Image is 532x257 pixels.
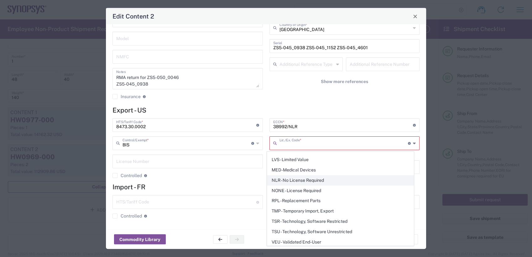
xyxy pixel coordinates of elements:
[112,183,420,191] h4: Import - FR
[411,12,420,21] button: Close
[267,217,414,226] span: TSR - Technology, Software Restricted
[321,79,368,85] span: Show more references
[267,237,414,247] span: VEU - Validated End-User
[112,106,420,114] h4: Export - US
[267,176,414,185] span: NLR - No License Required
[112,12,154,21] h4: Edit Content 2
[112,214,142,219] label: Controlled
[112,94,141,99] label: Insurance
[267,165,414,175] span: MED-Medical Devices
[114,234,166,244] button: Commodity Library
[267,196,414,206] span: RPL - Replacement Parts
[267,206,414,216] span: TMP - Temporary Import, Export
[267,186,414,196] span: NONE - License Required
[269,150,420,156] div: This field is required
[267,155,414,165] span: LVS - Limited Value
[112,173,142,178] label: Controlled
[267,227,414,237] span: TSU - Technology, Software Unrestricted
